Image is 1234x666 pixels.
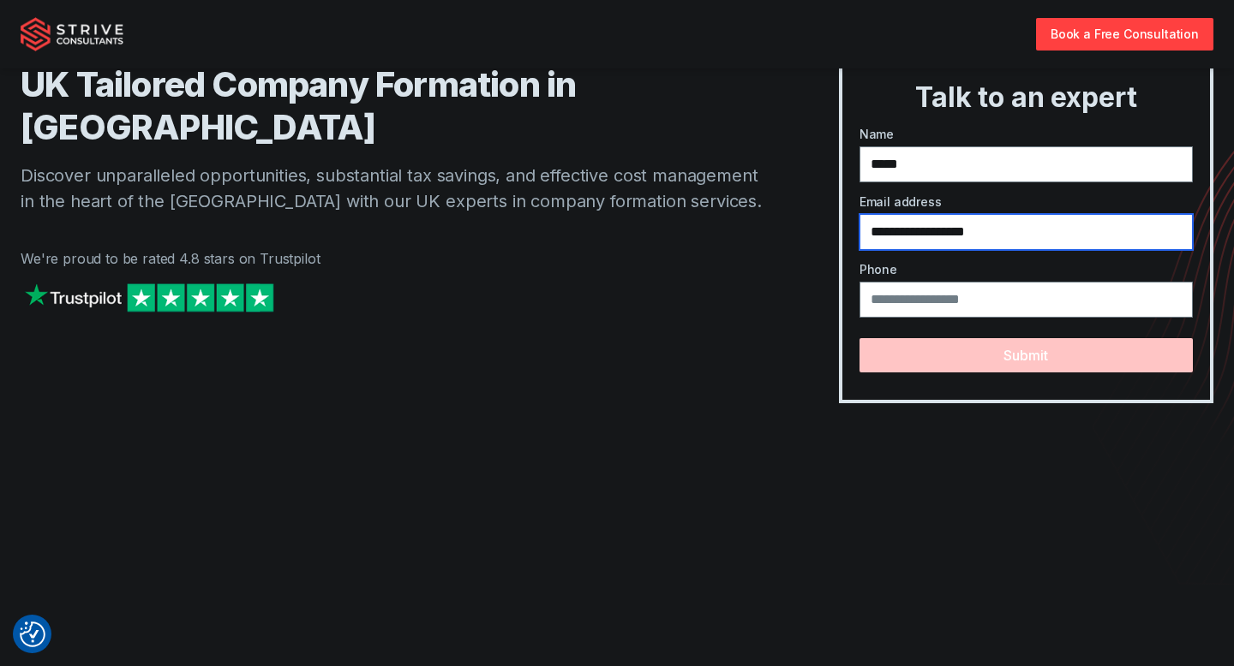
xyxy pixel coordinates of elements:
button: Submit [860,338,1193,372]
label: Name [860,125,1193,143]
img: Revisit consent button [20,621,45,647]
label: Phone [860,260,1193,278]
h3: Talk to an expert [849,80,1203,115]
h1: UK Tailored Company Formation in [GEOGRAPHIC_DATA] [21,63,770,149]
p: We're proud to be rated 4.8 stars on Trustpilot [21,248,770,269]
img: Strive on Trustpilot [21,279,278,316]
a: Book a Free Consultation [1036,18,1213,50]
label: Email address [860,193,1193,211]
img: Strive Consultants [21,17,123,51]
button: Consent Preferences [20,621,45,647]
p: Discover unparalleled opportunities, substantial tax savings, and effective cost management in th... [21,163,770,214]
